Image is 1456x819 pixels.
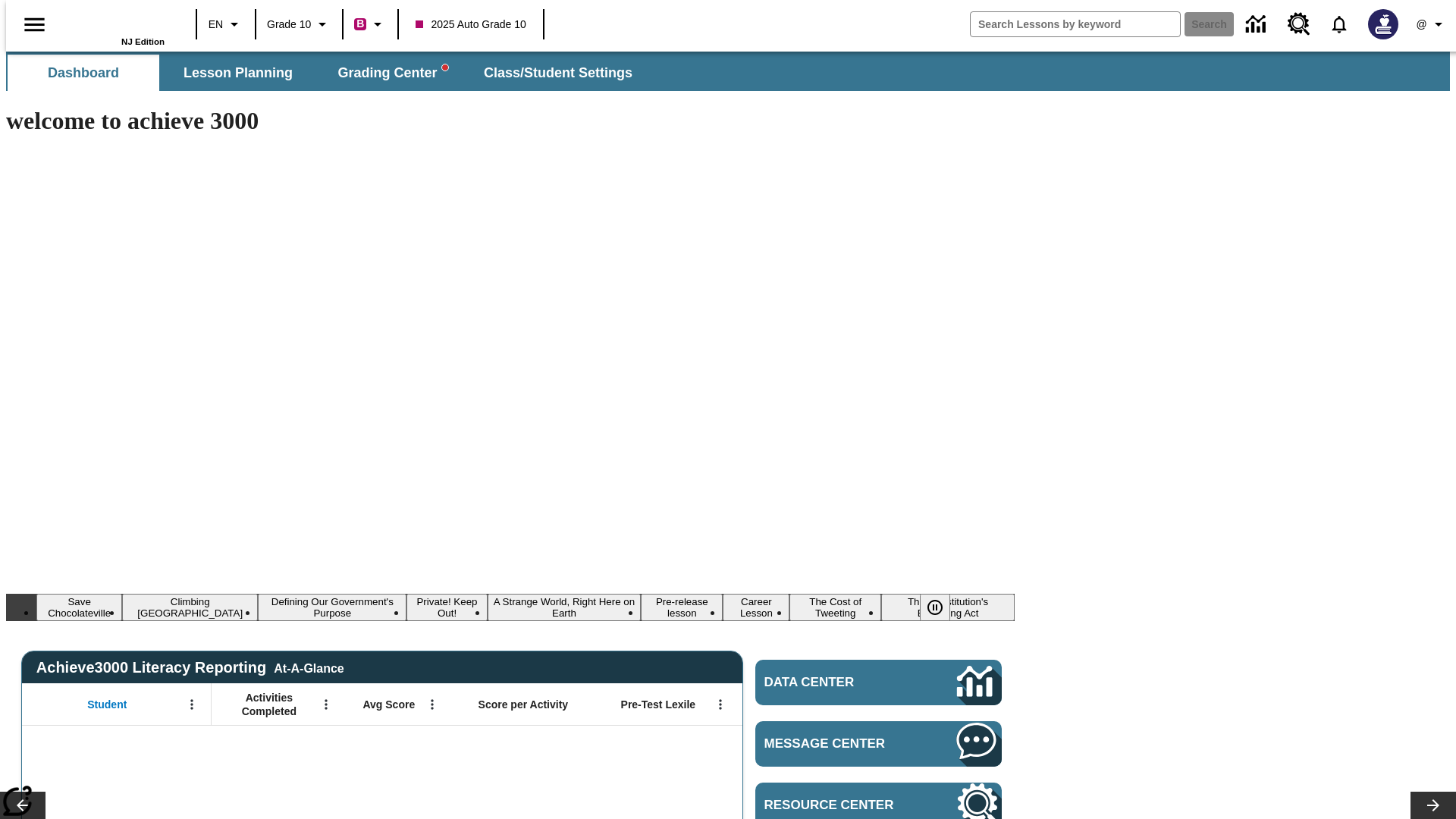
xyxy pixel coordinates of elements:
[709,693,732,716] button: Open Menu
[971,12,1180,36] input: search field
[184,64,293,82] span: Lesson Planning
[121,37,165,46] span: NJ Edition
[488,594,642,621] button: Slide 5 A Strange World, Right Here on Earth
[479,698,569,711] span: Score per Activity
[209,17,223,33] span: EN
[442,64,448,71] svg: writing assistant alert
[12,2,57,47] button: Open side menu
[881,594,1015,621] button: Slide 9 The Constitution's Balancing Act
[764,798,912,813] span: Resource Center
[261,11,337,38] button: Grade: Grade 10, Select a grade
[356,14,364,33] span: B
[8,55,159,91] button: Dashboard
[1319,5,1359,44] a: Notifications
[1279,4,1319,45] a: Resource Center, Will open in new tab
[6,52,1450,91] div: SubNavbar
[755,660,1002,705] a: Data Center
[421,693,444,716] button: Open Menu
[36,594,122,621] button: Slide 1 Save Chocolateville
[87,698,127,711] span: Student
[66,5,165,46] div: Home
[362,698,415,711] span: Avg Score
[920,594,950,621] button: Pause
[66,7,165,37] a: Home
[122,594,258,621] button: Slide 2 Climbing Mount Tai
[764,675,906,690] span: Data Center
[641,594,723,621] button: Slide 6 Pre-release lesson
[219,691,319,718] span: Activities Completed
[1237,4,1279,45] a: Data Center
[315,693,337,716] button: Open Menu
[202,11,250,38] button: Language: EN, Select a language
[1359,5,1407,44] button: Select a new avatar
[1416,17,1426,33] span: @
[48,64,119,82] span: Dashboard
[789,594,881,621] button: Slide 8 The Cost of Tweeting
[1407,11,1456,38] button: Profile/Settings
[1410,792,1456,819] button: Lesson carousel, Next
[348,11,393,38] button: Boost Class color is violet red. Change class color
[755,721,1002,767] a: Message Center
[621,698,696,711] span: Pre-Test Lexile
[162,55,314,91] button: Lesson Planning
[258,594,406,621] button: Slide 3 Defining Our Government's Purpose
[472,55,645,91] button: Class/Student Settings
[317,55,469,91] button: Grading Center
[6,107,1015,135] h1: welcome to achieve 3000
[406,594,487,621] button: Slide 4 Private! Keep Out!
[6,55,646,91] div: SubNavbar
[484,64,632,82] span: Class/Student Settings
[723,594,789,621] button: Slide 7 Career Lesson
[416,17,526,33] span: 2025 Auto Grade 10
[920,594,965,621] div: Pause
[267,17,311,33] span: Grade 10
[1368,9,1398,39] img: Avatar
[764,736,912,752] span: Message Center
[180,693,203,716] button: Open Menu
[36,659,344,676] span: Achieve3000 Literacy Reporting
[274,659,344,676] div: At-A-Glance
[337,64,447,82] span: Grading Center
